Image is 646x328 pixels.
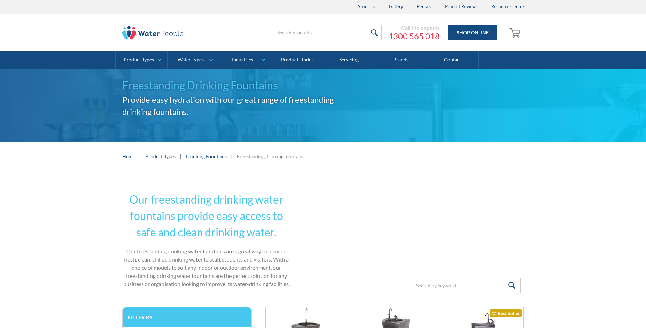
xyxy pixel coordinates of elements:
div: Product Types [124,57,154,63]
a: Shop Online [448,25,497,40]
a: Water Types [168,51,219,69]
a: Product Types [145,153,176,160]
a: Contact [427,51,479,69]
a: Servicing [323,51,375,69]
a: Product Finder [271,51,323,69]
div: | [179,152,183,160]
h2: Our freestanding drinking water fountains provide easy access to safe and clean drinking water. [122,191,291,240]
h1: Freestanding Drinking Fountains [122,77,357,93]
a: Open empty cart [508,25,524,41]
div: Water Types [178,57,204,63]
a: Product Types [116,51,167,69]
h2: Provide easy hydration with our great range of freestanding drinking fountains. [122,93,357,118]
a: 1300 565 018 [389,31,440,41]
div: Industries [232,57,253,63]
div: | [139,152,142,160]
input: Search by keyword [412,278,521,293]
a: Home [122,153,135,160]
h3: Filter by [128,314,246,320]
img: The Water People [122,26,184,40]
a: Brands [375,51,427,69]
a: Industries [219,51,271,69]
div: Call the experts [389,24,440,31]
p: Our freestanding drinking water fountains are a great way to provide fresh, clean, chilled drinki... [122,247,291,288]
a: Drinking Fountains [186,153,227,160]
div: Best Seller [490,309,522,317]
input: Search products [273,25,382,40]
div: Freestanding drinking fountains [237,153,304,160]
div: | [230,152,234,160]
img: shopping cart [509,27,522,38]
